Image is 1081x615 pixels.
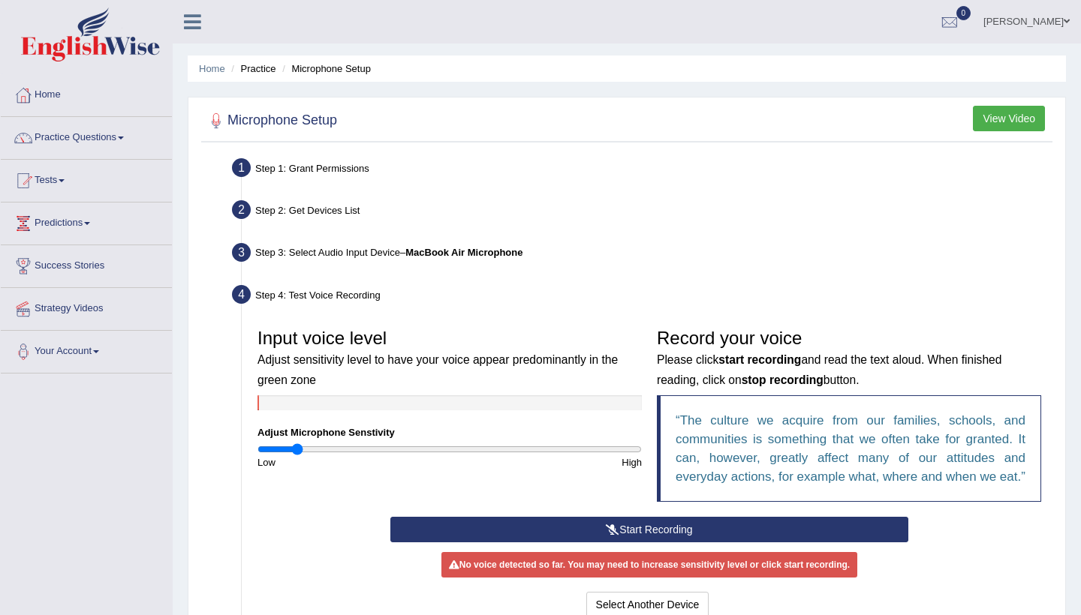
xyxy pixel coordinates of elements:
div: Low [250,455,450,469]
b: MacBook Air Microphone [405,247,522,258]
div: Step 4: Test Voice Recording [225,280,1058,313]
div: Step 3: Select Audio Input Device [225,238,1058,271]
a: Tests [1,160,172,197]
a: Your Account [1,331,172,368]
b: stop recording [742,373,824,386]
li: Microphone Setup [279,61,371,76]
small: Adjust sensitivity level to have your voice appear predominantly in the green zone [257,353,618,385]
button: Start Recording [390,517,908,542]
li: Practice [227,61,276,76]
b: start recording [718,353,801,366]
h3: Record your voice [657,328,1041,388]
div: High [450,455,649,469]
span: – [400,247,523,258]
a: Practice Questions [1,117,172,154]
a: Home [199,63,225,74]
q: The culture we acquire from our families, schools, and communities is something that we often tak... [676,413,1025,484]
a: Strategy Videos [1,288,172,325]
div: No voice detected so far. You may need to increase sensitivity level or click start recording. [441,552,857,577]
a: Success Stories [1,245,172,283]
div: Step 2: Get Devices List [225,196,1058,229]
small: Please click and read the text aloud. When finished reading, click on button. [657,353,1001,385]
a: Home [1,74,172,112]
button: View Video [973,106,1045,131]
h2: Microphone Setup [205,109,337,132]
label: Adjust Microphone Senstivity [257,425,395,439]
div: Step 1: Grant Permissions [225,154,1058,187]
a: Predictions [1,202,172,240]
span: 0 [956,6,971,20]
h3: Input voice level [257,328,642,388]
